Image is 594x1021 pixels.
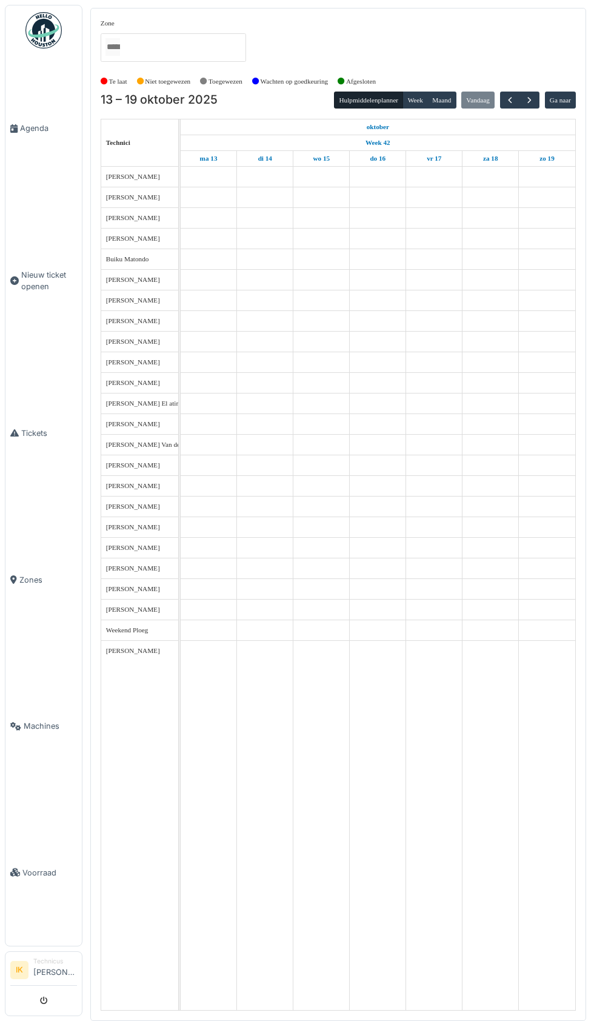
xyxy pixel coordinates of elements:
[106,606,160,613] span: [PERSON_NAME]
[5,55,82,202] a: Agenda
[106,276,160,283] span: [PERSON_NAME]
[106,173,160,180] span: [PERSON_NAME]
[364,119,392,135] a: 13 oktober 2025
[21,269,77,292] span: Nieuw ticket openen
[33,957,77,966] div: Technicus
[362,135,393,150] a: Week 42
[106,523,160,531] span: [PERSON_NAME]
[5,360,82,507] a: Tickets
[106,400,183,407] span: [PERSON_NAME] El atimi
[106,461,160,469] span: [PERSON_NAME]
[105,38,120,56] input: Alles
[5,202,82,360] a: Nieuw ticket openen
[33,957,77,983] li: [PERSON_NAME]
[101,18,115,28] label: Zone
[106,255,149,263] span: Buiku Matondo
[10,961,28,979] li: IK
[5,800,82,946] a: Voorraad
[106,296,160,304] span: [PERSON_NAME]
[519,92,539,109] button: Volgende
[5,506,82,653] a: Zones
[5,653,82,800] a: Machines
[424,151,444,166] a: 17 oktober 2025
[106,585,160,592] span: [PERSON_NAME]
[24,720,77,732] span: Machines
[461,92,495,109] button: Vandaag
[367,151,389,166] a: 16 oktober 2025
[106,139,130,146] span: Technici
[106,358,160,366] span: [PERSON_NAME]
[334,92,403,109] button: Hulpmiddelenplanner
[536,151,558,166] a: 19 oktober 2025
[106,193,160,201] span: [PERSON_NAME]
[106,441,239,448] span: [PERSON_NAME] Van den [PERSON_NAME]
[106,214,160,221] span: [PERSON_NAME]
[106,317,160,324] span: [PERSON_NAME]
[25,12,62,49] img: Badge_color-CXgf-gQk.svg
[101,93,218,107] h2: 13 – 19 oktober 2025
[109,76,127,87] label: Te laat
[106,482,160,489] span: [PERSON_NAME]
[106,420,160,427] span: [PERSON_NAME]
[346,76,376,87] label: Afgesloten
[310,151,333,166] a: 15 oktober 2025
[261,76,329,87] label: Wachten op goedkeuring
[106,626,148,634] span: Weekend Ploeg
[106,503,160,510] span: [PERSON_NAME]
[106,338,160,345] span: [PERSON_NAME]
[145,76,190,87] label: Niet toegewezen
[19,574,77,586] span: Zones
[209,76,242,87] label: Toegewezen
[197,151,221,166] a: 13 oktober 2025
[106,647,160,654] span: [PERSON_NAME]
[402,92,428,109] button: Week
[21,427,77,439] span: Tickets
[106,379,160,386] span: [PERSON_NAME]
[480,151,501,166] a: 18 oktober 2025
[22,867,77,879] span: Voorraad
[545,92,576,109] button: Ga naar
[106,564,160,572] span: [PERSON_NAME]
[106,544,160,551] span: [PERSON_NAME]
[255,151,275,166] a: 14 oktober 2025
[106,235,160,242] span: [PERSON_NAME]
[427,92,456,109] button: Maand
[20,122,77,134] span: Agenda
[10,957,77,986] a: IK Technicus[PERSON_NAME]
[500,92,520,109] button: Vorige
